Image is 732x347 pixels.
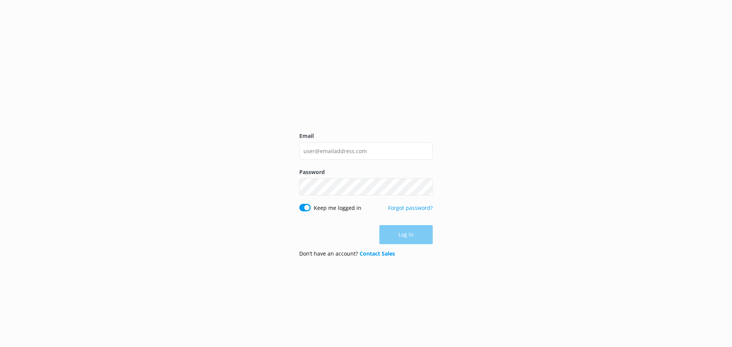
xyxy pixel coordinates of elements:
a: Contact Sales [360,250,395,257]
p: Don’t have an account? [299,249,395,258]
label: Keep me logged in [314,204,361,212]
a: Forgot password? [388,204,433,211]
button: Show password [417,179,433,195]
label: Email [299,132,433,140]
input: user@emailaddress.com [299,142,433,160]
label: Password [299,168,433,176]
